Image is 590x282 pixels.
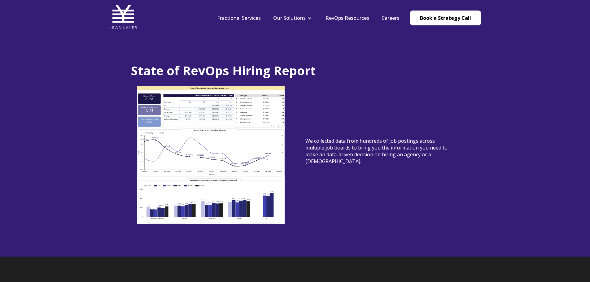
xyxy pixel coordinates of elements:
[410,11,481,25] a: Book a Strategy Call
[326,15,369,21] a: RevOps Resources
[305,137,448,165] span: We collected data from hundreds of job postings across multiple job boards to bring you the infor...
[273,15,306,21] a: Our Solutions
[137,86,285,224] img: Screenshot 2024-01-16 at 3.16.09 PM
[109,3,137,31] img: Lean Layer Logo
[211,15,405,21] div: Navigation Menu
[131,62,316,79] span: State of RevOps Hiring Report
[382,15,399,21] a: Careers
[217,15,261,21] a: Fractional Services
